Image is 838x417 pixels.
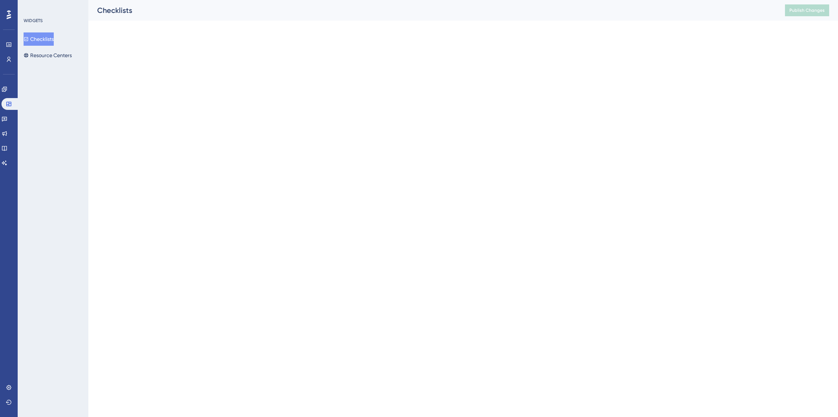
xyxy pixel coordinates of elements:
[789,7,825,13] span: Publish Changes
[97,5,767,15] div: Checklists
[785,4,829,16] button: Publish Changes
[24,32,54,46] button: Checklists
[24,18,43,24] div: WIDGETS
[24,49,72,62] button: Resource Centers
